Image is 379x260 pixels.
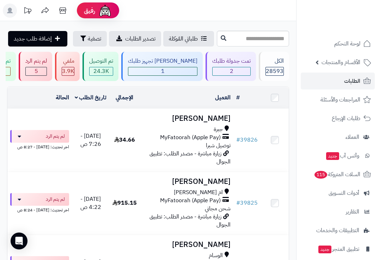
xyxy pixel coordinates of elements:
span: الطلبات [344,76,360,86]
span: ام [PERSON_NAME] [174,188,223,197]
div: الكل [265,57,284,65]
a: الإجمالي [116,93,133,102]
div: لم يتم الرد [25,57,47,65]
a: تحديثات المنصة [19,4,36,19]
span: MyFatoorah (Apple Pay) [160,134,221,142]
a: إضافة طلب جديد [8,31,67,47]
div: اخر تحديث: [DATE] - 8:27 ص [10,143,69,150]
span: طلباتي المُوكلة [169,35,198,43]
a: وآتس آبجديد [301,147,375,164]
span: لم يتم الرد [46,133,65,140]
span: زيارة مباشرة - مصدر الطلب: تطبيق الجوال [149,212,231,229]
span: 915.15 [112,199,137,207]
span: MyFatoorah (Apple Pay) [160,197,221,205]
div: اخر تحديث: [DATE] - 8:24 ص [10,206,69,213]
span: 1 [128,67,197,75]
span: 115 [314,171,327,179]
a: الكل28593 [257,52,291,81]
span: [DATE] - 7:26 ص [80,132,101,148]
img: ai-face.png [98,4,112,18]
a: طلباتي المُوكلة [163,31,214,47]
span: تصفية [88,35,101,43]
a: العملاء [301,129,375,146]
div: [PERSON_NAME] تجهيز طلبك [128,57,197,65]
a: التقارير [301,203,375,220]
a: السلات المتروكة115 [301,166,375,183]
span: جديد [326,152,339,160]
span: [DATE] - 4:22 ص [80,195,101,211]
span: 24.3K [90,67,113,75]
span: تصدير الطلبات [125,35,155,43]
a: التطبيقات والخدمات [301,222,375,239]
span: لم يتم الرد [46,196,65,203]
span: جديد [318,246,331,253]
span: جبرة [214,125,223,134]
span: 28593 [266,67,283,75]
span: 3.9K [62,67,74,75]
span: 34.66 [114,136,135,144]
a: ملغي 3.9K [54,52,81,81]
a: تطبيق المتجرجديد [301,241,375,258]
a: المراجعات والأسئلة [301,91,375,108]
a: لم يتم الرد 5 [17,52,54,81]
a: تصدير الطلبات [109,31,161,47]
h3: [PERSON_NAME] [142,114,231,123]
span: وآتس آب [325,151,359,161]
span: شحن مجاني [205,204,231,213]
a: تم التوصيل 24.3K [81,52,120,81]
span: التقارير [346,207,359,217]
h3: [PERSON_NAME] [142,241,231,249]
a: الحالة [56,93,69,102]
a: [PERSON_NAME] تجهيز طلبك 1 [120,52,204,81]
a: تمت جدولة طلبك 2 [204,52,257,81]
span: لوحة التحكم [334,39,360,49]
a: #39825 [236,199,258,207]
span: المراجعات والأسئلة [320,95,360,105]
span: التطبيقات والخدمات [316,225,359,235]
div: Open Intercom Messenger [11,233,27,249]
span: توصيل شبرا [206,141,231,150]
span: تطبيق المتجر [318,244,359,254]
a: تاريخ الطلب [75,93,107,102]
div: 3881 [62,67,74,75]
span: السلات المتروكة [314,169,360,179]
span: إضافة طلب جديد [14,35,52,43]
button: تصفية [73,31,107,47]
div: ملغي [62,57,74,65]
div: تم التوصيل [89,57,113,65]
a: #39826 [236,136,258,144]
span: العملاء [346,132,359,142]
span: طلبات الإرجاع [332,113,360,123]
a: طلبات الإرجاع [301,110,375,127]
span: زيارة مباشرة - مصدر الطلب: تطبيق الجوال [149,149,231,166]
a: الطلبات [301,73,375,89]
a: أدوات التسويق [301,185,375,202]
span: رفيق [84,6,95,15]
a: # [236,93,240,102]
a: لوحة التحكم [301,35,375,52]
div: تمت جدولة طلبك [212,57,251,65]
span: الوسام [209,252,223,260]
a: العميل [215,93,231,102]
img: logo-2.png [331,15,372,30]
span: # [236,199,240,207]
span: 5 [26,67,47,75]
span: 2 [213,67,250,75]
span: أدوات التسويق [329,188,359,198]
div: 24327 [90,67,113,75]
h3: [PERSON_NAME] [142,178,231,186]
span: الأقسام والمنتجات [322,57,360,67]
span: # [236,136,240,144]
